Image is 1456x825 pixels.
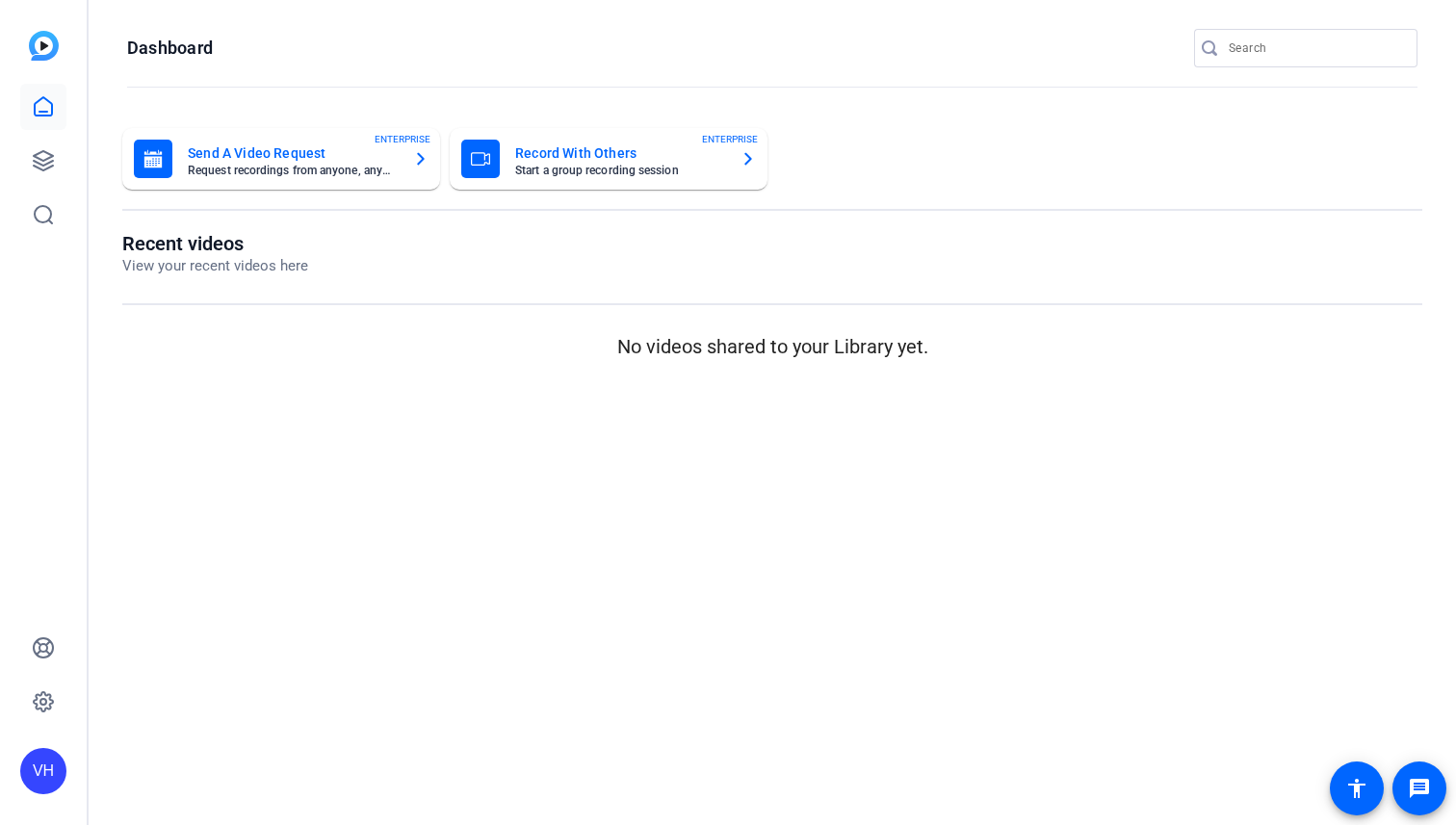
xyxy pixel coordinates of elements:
mat-card-subtitle: Request recordings from anyone, anywhere [188,165,398,176]
mat-icon: message [1408,777,1431,800]
p: No videos shared to your Library yet. [122,332,1422,361]
p: View your recent videos here [122,255,308,277]
h1: Dashboard [127,37,213,60]
button: Record With OthersStart a group recording sessionENTERPRISE [450,128,767,190]
mat-icon: accessibility [1345,777,1368,800]
div: VH [20,748,66,794]
mat-card-title: Send A Video Request [188,142,398,165]
h1: Recent videos [122,232,308,255]
span: ENTERPRISE [375,132,430,146]
mat-card-title: Record With Others [515,142,725,165]
span: ENTERPRISE [702,132,758,146]
mat-card-subtitle: Start a group recording session [515,165,725,176]
img: blue-gradient.svg [29,31,59,61]
button: Send A Video RequestRequest recordings from anyone, anywhereENTERPRISE [122,128,440,190]
input: Search [1229,37,1402,60]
